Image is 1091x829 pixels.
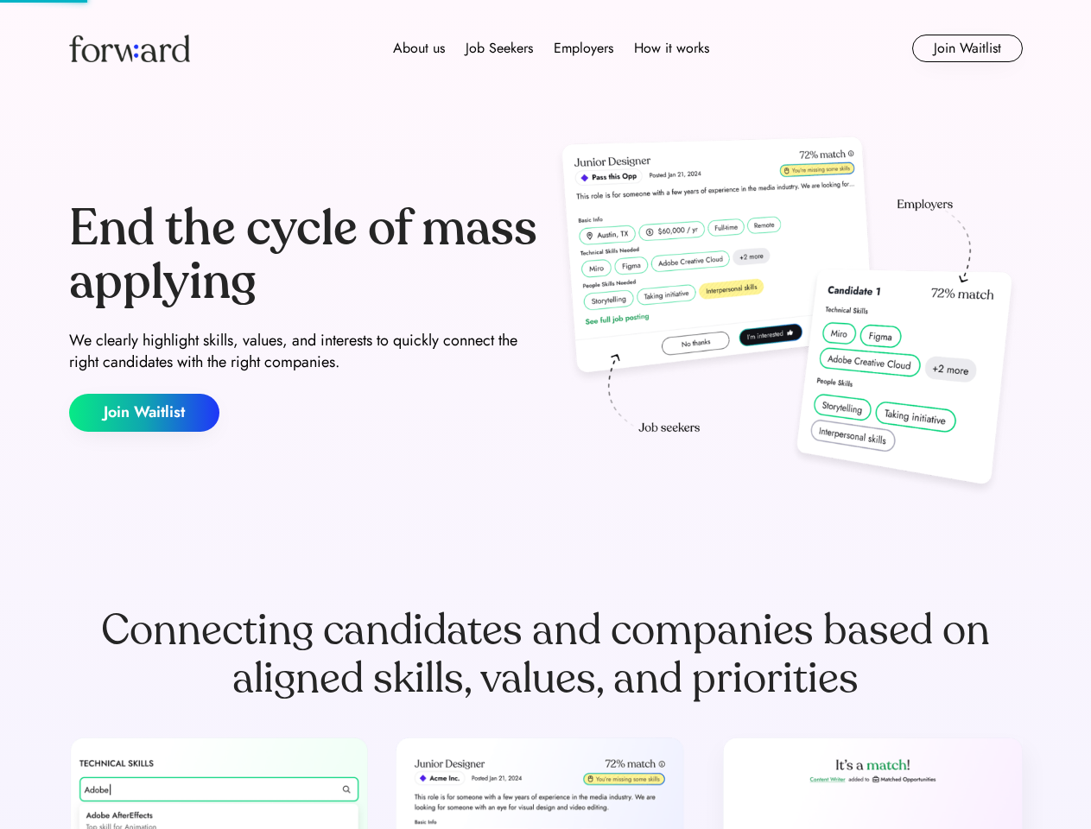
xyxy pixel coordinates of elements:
div: End the cycle of mass applying [69,202,539,308]
div: Job Seekers [466,38,533,59]
button: Join Waitlist [912,35,1023,62]
img: hero-image.png [553,131,1023,503]
div: We clearly highlight skills, values, and interests to quickly connect the right candidates with t... [69,330,539,373]
div: Employers [554,38,613,59]
div: Connecting candidates and companies based on aligned skills, values, and priorities [69,606,1023,703]
div: How it works [634,38,709,59]
div: About us [393,38,445,59]
img: Forward logo [69,35,190,62]
button: Join Waitlist [69,394,219,432]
